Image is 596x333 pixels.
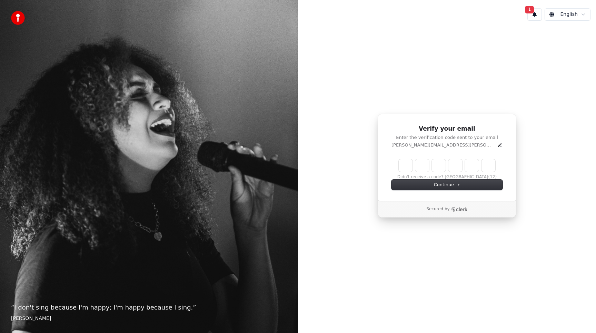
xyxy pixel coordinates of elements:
[434,182,460,188] span: Continue
[11,303,287,312] p: “ I don't sing because I'm happy; I'm happy because I sing. ”
[399,159,495,172] input: Enter verification code
[527,8,542,21] button: 1
[391,134,503,141] p: Enter the verification code sent to your email
[11,11,25,25] img: youka
[497,142,503,148] button: Edit
[525,6,534,13] span: 1
[391,180,503,190] button: Continue
[11,315,287,322] footer: [PERSON_NAME]
[426,206,449,212] p: Secured by
[391,125,503,133] h1: Verify your email
[391,142,494,148] p: [PERSON_NAME][EMAIL_ADDRESS][PERSON_NAME][DOMAIN_NAME]
[451,207,468,212] a: Clerk logo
